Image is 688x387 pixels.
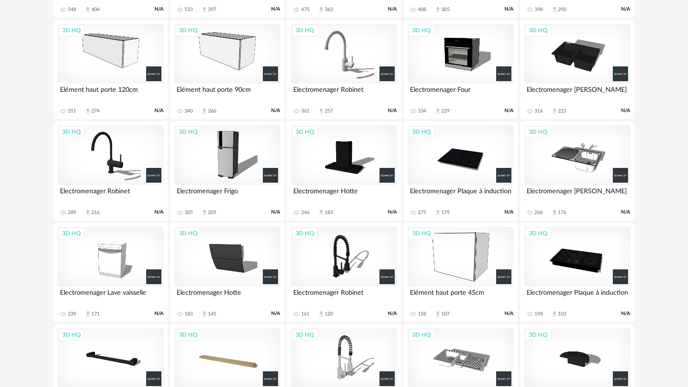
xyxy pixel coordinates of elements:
div: 257 [325,108,333,114]
div: Electromenager Plaque à induction [408,185,514,203]
a: 3D HQ Electromenager [PERSON_NAME] 316 Download icon 223 N/A [520,20,635,119]
div: 223 [558,108,566,114]
div: 475 [301,6,309,13]
div: 246 [301,209,309,216]
div: Electromenager [PERSON_NAME] [524,185,630,203]
span: N/A [621,310,630,317]
span: N/A [154,310,164,317]
div: 275 [418,209,426,216]
span: Download icon [84,6,91,13]
div: Electromenager Robinet [58,185,164,203]
div: 103 [558,311,566,317]
div: 3D HQ [525,329,552,341]
div: 158 [418,311,426,317]
div: 363 [325,6,333,13]
span: Download icon [434,107,441,114]
span: Download icon [318,107,325,114]
span: Download icon [201,6,208,13]
span: N/A [388,107,397,114]
div: 548 [68,6,76,13]
div: 3D HQ [525,126,552,138]
a: 3D HQ Electromenager Robinet 289 Download icon 216 N/A [53,121,168,221]
div: 398 [534,6,543,13]
div: Electromenager Four [408,83,514,102]
div: Elément haut porte 45cm [408,286,514,305]
div: 340 [184,108,193,114]
div: Electromenager Lave vaisselle [58,286,164,305]
span: Download icon [201,107,208,114]
span: Download icon [551,209,558,216]
span: Download icon [434,310,441,317]
div: 3D HQ [175,24,202,36]
div: Electromenager [PERSON_NAME] [524,83,630,102]
span: Download icon [84,209,91,216]
span: N/A [504,6,514,12]
div: Electromenager Plaque à induction [524,286,630,305]
div: 3D HQ [58,126,85,138]
a: 3D HQ Electromenager Frigo 305 Download icon 205 N/A [170,121,285,221]
div: 274 [91,108,100,114]
span: N/A [271,107,280,114]
div: Electromenager Robinet [291,83,397,102]
span: N/A [271,209,280,215]
div: 3D HQ [408,227,435,239]
div: 3D HQ [291,24,318,36]
a: 3D HQ Electromenager Plaque à induction 275 Download icon 179 N/A [403,121,518,221]
div: 404 [91,6,100,13]
a: 3D HQ Electromenager Plaque à induction 198 Download icon 103 N/A [520,223,635,322]
span: N/A [388,6,397,12]
div: 289 [68,209,76,216]
a: 3D HQ Electromenager Hotte 183 Download icon 145 N/A [170,223,285,322]
div: 171 [91,311,100,317]
a: 3D HQ Electromenager Four 334 Download icon 229 N/A [403,20,518,119]
div: 179 [441,209,450,216]
span: Download icon [318,6,325,13]
span: Download icon [551,6,558,13]
span: N/A [504,310,514,317]
span: N/A [271,6,280,12]
div: 183 [184,311,193,317]
span: N/A [154,209,164,215]
span: Download icon [434,6,441,13]
div: 176 [558,209,566,216]
div: 266 [534,209,543,216]
span: N/A [388,209,397,215]
div: 3D HQ [58,24,85,36]
span: Download icon [84,310,91,317]
a: 3D HQ Elément haut porte 90cm 340 Download icon 266 N/A [170,20,285,119]
div: 161 [301,311,309,317]
div: Electromenager Robinet [291,286,397,305]
div: 120 [325,311,333,317]
a: 3D HQ Electromenager Lave vaisselle 239 Download icon 171 N/A [53,223,168,322]
div: 3D HQ [58,329,85,341]
span: N/A [504,107,514,114]
a: 3D HQ Electromenager [PERSON_NAME] 266 Download icon 176 N/A [520,121,635,221]
div: Electromenager Hotte [291,185,397,203]
div: 3D HQ [291,329,318,341]
div: Electromenager Hotte [174,286,280,305]
div: 198 [534,311,543,317]
div: 107 [441,311,450,317]
span: N/A [388,310,397,317]
span: N/A [154,107,164,114]
div: 305 [441,6,450,13]
div: 145 [208,311,216,317]
a: 3D HQ Elément haut porte 45cm 158 Download icon 107 N/A [403,223,518,322]
span: Download icon [551,107,558,114]
span: N/A [504,209,514,215]
div: 216 [91,209,100,216]
span: Download icon [84,107,91,114]
div: 408 [418,6,426,13]
a: 3D HQ Elément haut porte 120cm 351 Download icon 274 N/A [53,20,168,119]
a: 3D HQ Electromenager Robinet 361 Download icon 257 N/A [287,20,401,119]
div: 3D HQ [291,227,318,239]
div: 205 [208,209,216,216]
div: 183 [325,209,333,216]
div: 266 [208,108,216,114]
div: 3D HQ [408,24,435,36]
span: Download icon [201,209,208,216]
span: Download icon [318,209,325,216]
span: N/A [621,209,630,215]
div: 3D HQ [58,227,85,239]
span: Download icon [434,209,441,216]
